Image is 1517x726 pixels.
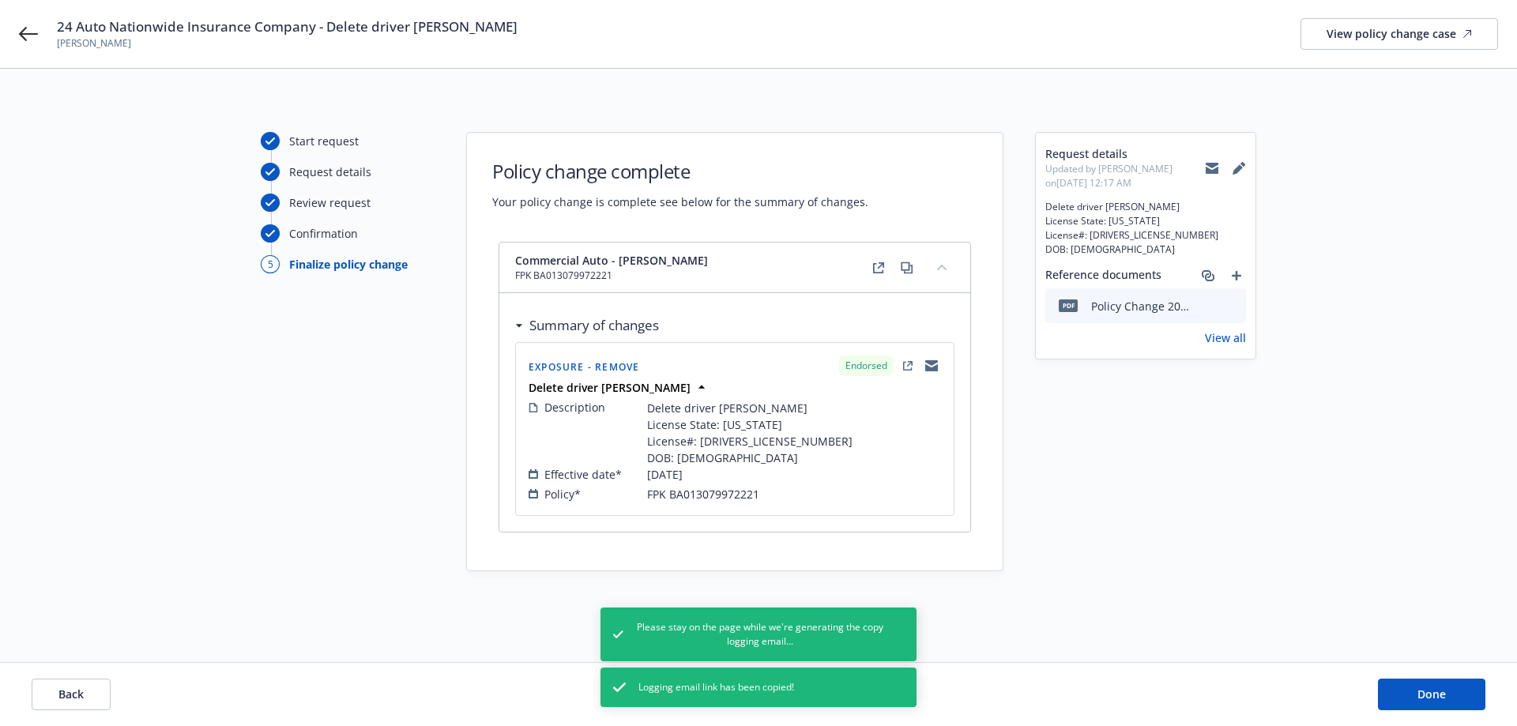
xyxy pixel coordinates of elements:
[1045,266,1161,285] span: Reference documents
[515,269,708,283] span: FPK BA013079972221
[544,466,622,483] span: Effective date*
[1417,687,1446,702] span: Done
[57,36,518,51] span: [PERSON_NAME]
[647,400,853,466] span: Delete driver [PERSON_NAME] License State: [US_STATE] License#: [DRIVERS_LICENSE_NUMBER] DOB: [DE...
[529,380,691,395] strong: Delete driver [PERSON_NAME]
[869,258,888,277] a: external
[1301,18,1498,50] a: View policy change case
[289,164,371,180] div: Request details
[1200,298,1213,314] button: download file
[1378,679,1485,710] button: Done
[636,620,885,649] span: Please stay on the page while we're generating the copy logging email...
[492,158,868,184] h1: Policy change complete
[1059,299,1078,311] span: pdf
[898,258,917,277] a: copy
[515,252,708,269] span: Commercial Auto - [PERSON_NAME]
[647,466,683,483] span: [DATE]
[647,486,759,502] span: FPK BA013079972221
[638,680,794,694] span: Logging email link has been copied!
[1225,298,1240,314] button: preview file
[492,194,868,210] span: Your policy change is complete see below for the summary of changes.
[499,243,970,293] div: Commercial Auto - [PERSON_NAME]FPK BA013079972221externalcopycollapse content
[1045,200,1246,257] span: Delete driver [PERSON_NAME] License State: [US_STATE] License#: [DRIVERS_LICENSE_NUMBER] DOB: [DE...
[1199,266,1218,285] a: associate
[1205,329,1246,346] a: View all
[261,255,280,273] div: 5
[1045,145,1205,162] span: Request details
[1045,162,1205,190] span: Updated by [PERSON_NAME] on [DATE] 12:17 AM
[529,315,659,336] h3: Summary of changes
[898,356,917,375] a: external
[922,356,941,375] a: copyLogging
[845,359,887,373] span: Endorsed
[1227,266,1246,285] a: add
[289,225,358,242] div: Confirmation
[515,315,659,336] div: Summary of changes
[529,360,639,374] span: Exposure - Remove
[58,687,84,702] span: Back
[1091,298,1194,314] div: Policy Change 2025 Auto - Delete driver [PERSON_NAME].pdf
[289,133,359,149] div: Start request
[289,256,408,273] div: Finalize policy change
[544,486,581,502] span: Policy*
[32,679,111,710] button: Back
[544,399,605,416] span: Description
[289,194,371,211] div: Review request
[929,254,954,280] button: collapse content
[1327,19,1472,49] div: View policy change case
[57,17,518,36] span: 24 Auto Nationwide Insurance Company - Delete driver [PERSON_NAME]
